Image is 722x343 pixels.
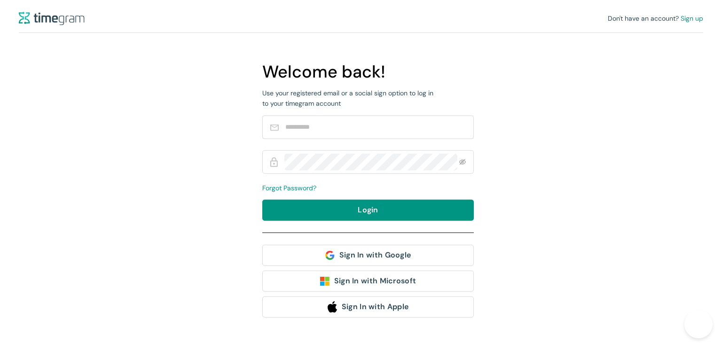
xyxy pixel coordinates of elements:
button: Sign In with Google [262,244,474,265]
span: Sign In with Apple [342,300,408,312]
img: Password%20icon.e6694d69a3b8da29ba6a8b8d8359ce16.svg [270,157,278,167]
span: Sign In with Microsoft [334,275,416,287]
button: Login [262,199,474,220]
span: eye-invisible [459,158,466,165]
div: Use your registered email or a social sign option to log in to your timegram account [262,87,439,108]
img: workEmail.b6d5193ac24512bb5ed340f0fc694c1d.svg [270,124,279,131]
img: Google%20icon.929585cbd2113aa567ae39ecc8c7a1ec.svg [325,251,335,260]
img: logo [19,12,85,25]
iframe: Toggle Customer Support [684,310,713,338]
button: Sign In with Apple [262,296,474,317]
img: apple_logo.svg.d3405fc89ec32574d3f8fcfecea41810.svg [328,301,337,313]
h1: Welcome back! [262,59,514,86]
span: Forgot Password? [262,183,316,192]
span: Sign up [681,14,703,23]
div: Don't have an account? [608,13,703,23]
span: Login [358,204,378,216]
span: Sign In with Google [339,249,411,261]
img: microsoft_symbol.svg.7adfcf4148f1340ac07bbd622f15fa9b.svg [320,277,330,286]
button: Sign In with Microsoft [262,270,474,291]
